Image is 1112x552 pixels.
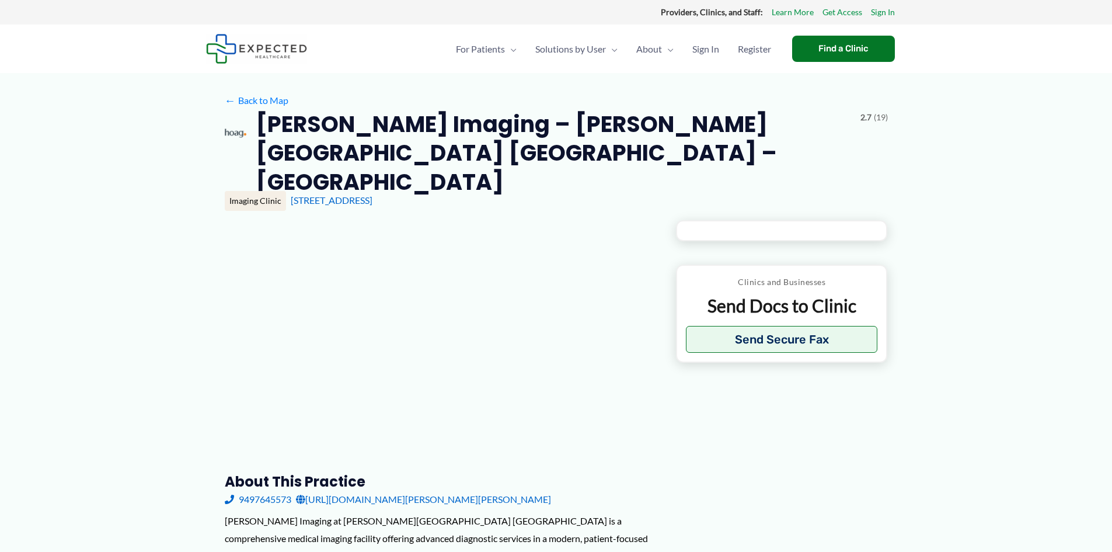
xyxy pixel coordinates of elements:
[728,29,780,70] a: Register
[225,491,291,508] a: 9497645573
[686,275,878,290] p: Clinics and Businesses
[225,95,236,106] span: ←
[447,29,526,70] a: For PatientsMenu Toggle
[526,29,627,70] a: Solutions by UserMenu Toggle
[505,29,517,70] span: Menu Toggle
[225,191,286,211] div: Imaging Clinic
[822,5,862,20] a: Get Access
[256,110,851,196] h2: [PERSON_NAME] Imaging – [PERSON_NAME][GEOGRAPHIC_DATA] [GEOGRAPHIC_DATA] – [GEOGRAPHIC_DATA]
[535,29,606,70] span: Solutions by User
[661,7,763,17] strong: Providers, Clinics, and Staff:
[291,195,372,206] a: [STREET_ADDRESS]
[738,29,771,70] span: Register
[206,34,307,64] img: Expected Healthcare Logo - side, dark font, small
[683,29,728,70] a: Sign In
[296,491,551,508] a: [URL][DOMAIN_NAME][PERSON_NAME][PERSON_NAME]
[692,29,719,70] span: Sign In
[686,326,878,353] button: Send Secure Fax
[447,29,780,70] nav: Primary Site Navigation
[686,294,878,317] p: Send Docs to Clinic
[772,5,814,20] a: Learn More
[627,29,683,70] a: AboutMenu Toggle
[874,110,888,125] span: (19)
[871,5,895,20] a: Sign In
[636,29,662,70] span: About
[225,473,657,491] h3: About this practice
[606,29,618,70] span: Menu Toggle
[456,29,505,70] span: For Patients
[792,36,895,62] a: Find a Clinic
[662,29,674,70] span: Menu Toggle
[860,110,872,125] span: 2.7
[225,92,288,109] a: ←Back to Map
